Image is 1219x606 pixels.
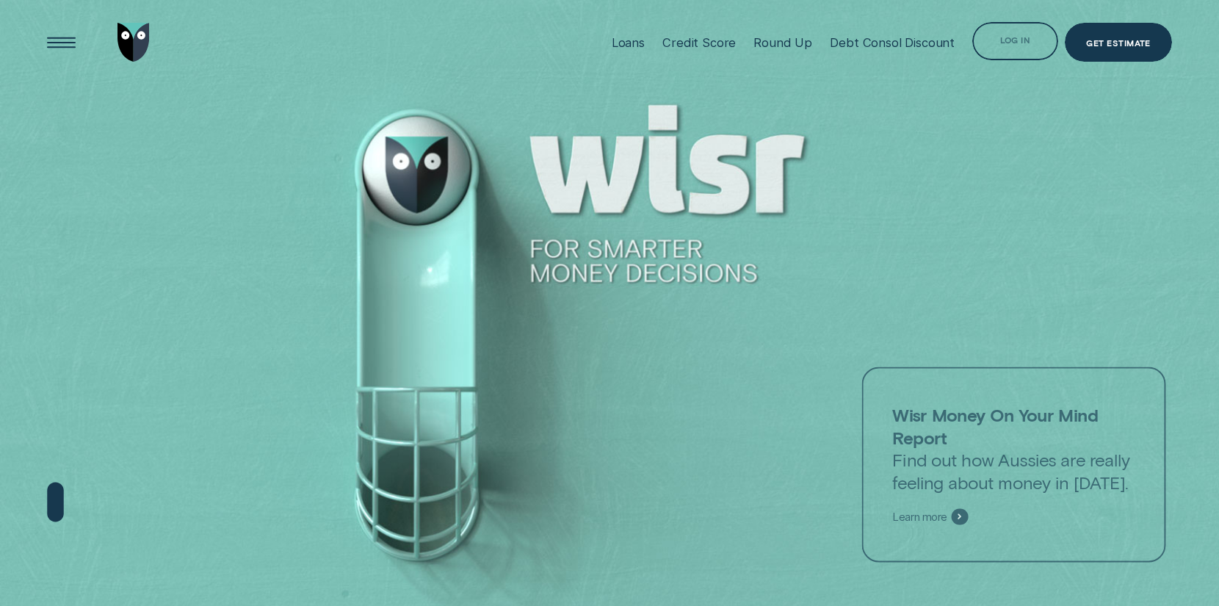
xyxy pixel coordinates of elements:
[861,367,1165,563] a: Wisr Money On Your Mind ReportFind out how Aussies are really feeling about money in [DATE].Learn...
[830,35,955,50] div: Debt Consol Discount
[612,35,645,50] div: Loans
[892,405,1135,494] p: Find out how Aussies are really feeling about money in [DATE].
[892,405,1099,448] strong: Wisr Money On Your Mind Report
[892,510,947,524] span: Learn more
[117,23,150,61] img: Wisr
[662,35,736,50] div: Credit Score
[753,35,812,50] div: Round Up
[1065,23,1172,61] a: Get Estimate
[42,23,80,61] button: Open Menu
[972,22,1057,60] button: Log in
